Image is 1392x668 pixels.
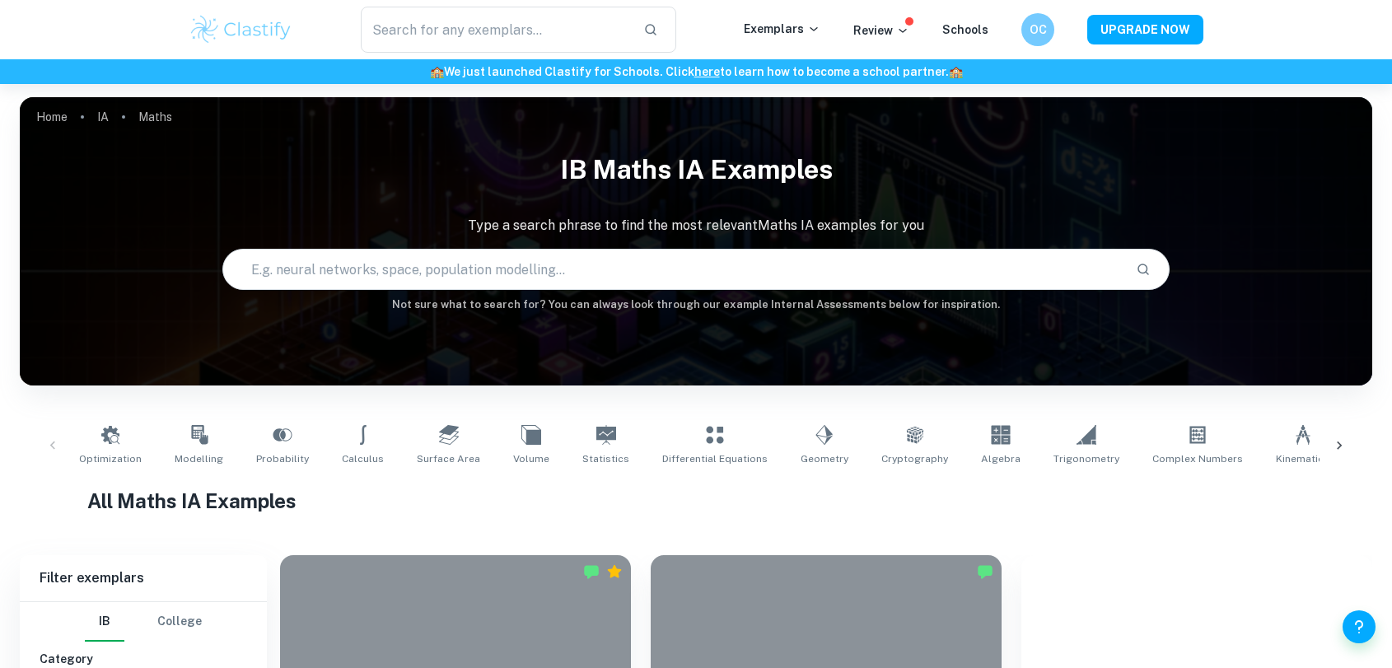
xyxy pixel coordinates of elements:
[20,143,1372,196] h1: IB Maths IA examples
[949,65,963,78] span: 🏫
[256,451,309,466] span: Probability
[97,105,109,128] a: IA
[662,451,768,466] span: Differential Equations
[20,297,1372,313] h6: Not sure what to search for? You can always look through our example Internal Assessments below f...
[175,451,223,466] span: Modelling
[694,65,720,78] a: here
[513,451,549,466] span: Volume
[85,602,202,642] div: Filter type choice
[1152,451,1243,466] span: Complex Numbers
[87,486,1305,516] h1: All Maths IA Examples
[1087,15,1203,44] button: UPGRADE NOW
[1276,451,1329,466] span: Kinematics
[361,7,630,53] input: Search for any exemplars...
[744,20,820,38] p: Exemplars
[1343,610,1376,643] button: Help and Feedback
[881,451,948,466] span: Cryptography
[1021,13,1054,46] button: OC
[801,451,848,466] span: Geometry
[189,13,293,46] img: Clastify logo
[942,23,988,36] a: Schools
[342,451,384,466] span: Calculus
[20,216,1372,236] p: Type a search phrase to find the most relevant Maths IA examples for you
[85,602,124,642] button: IB
[606,563,623,580] div: Premium
[223,246,1122,292] input: E.g. neural networks, space, population modelling...
[977,563,993,580] img: Marked
[1053,451,1119,466] span: Trigonometry
[582,451,629,466] span: Statistics
[20,555,267,601] h6: Filter exemplars
[1129,255,1157,283] button: Search
[853,21,909,40] p: Review
[157,602,202,642] button: College
[1029,21,1048,39] h6: OC
[40,650,247,668] h6: Category
[79,451,142,466] span: Optimization
[583,563,600,580] img: Marked
[430,65,444,78] span: 🏫
[138,108,172,126] p: Maths
[3,63,1389,81] h6: We just launched Clastify for Schools. Click to learn how to become a school partner.
[981,451,1021,466] span: Algebra
[417,451,480,466] span: Surface Area
[36,105,68,128] a: Home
